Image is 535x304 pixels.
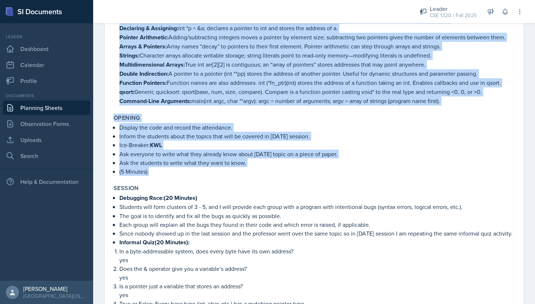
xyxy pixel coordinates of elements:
[119,132,515,141] p: Inform the students about the topics that will be covered in [DATE] session.
[119,264,515,273] p: Does the & operator give you a variable’s address?
[119,123,515,132] p: Display the code and record the attendance.
[119,51,139,60] strong: Strings:
[3,42,90,56] a: Dashboard
[3,33,90,40] div: Leader
[119,273,515,282] p: yes
[119,229,515,238] p: Since nobody showed up in the last session and the professor went over the same topic so in [DATE...
[23,285,87,292] div: [PERSON_NAME]
[430,12,477,19] div: CSE 1320 / Fall 2025
[119,69,515,78] p: A pointer to a pointer (int **pp) stores the address of another pointer. Useful for dynamic struc...
[119,256,515,264] p: yes
[3,133,90,147] a: Uploads
[119,158,515,167] p: Ask the students to write what they want to know.
[119,78,515,87] p: Function names are also addresses. int (*fn_ptr)(int) stores the address of a function taking an ...
[119,238,190,246] strong: Informal Quiz(20 Minutes):
[114,185,139,192] label: Session
[119,202,515,212] p: Students will form clusters of 3 - 5, and I will provide each group with a program with intention...
[23,292,87,300] div: [GEOGRAPHIC_DATA][US_STATE]
[119,70,169,78] strong: Double Indirection:
[150,141,162,149] strong: KWL
[3,92,90,99] div: Documents
[3,174,90,189] div: Help & Documentation
[119,24,515,33] p: int *p = &a; declares a pointer to int and stores the address of a.
[3,74,90,88] a: Profile
[119,194,197,202] strong: Debugging Race:(20 Minutes)
[3,58,90,72] a: Calendar
[119,247,515,256] p: In a byte-addressable system, does every byte have its own address?
[119,282,515,291] p: Is a pointer just a variable that stores an address?
[119,141,515,150] p: Ice-Breaker:
[119,51,515,60] p: Character arrays allocate writable storage; string literals point to read-only memory—modifying l...
[119,150,515,158] p: Ask everyone to write what they already know about [DATE] topic on a piece of paper.
[119,60,185,69] strong: Multidimensional Arrays:
[119,33,169,42] strong: Pointer Arithmetic:
[430,4,477,13] div: Leader
[119,42,515,51] p: Array names “decay” to pointers to their first element. Pointer arithmetic can step through array...
[119,220,515,229] p: Each group will explain all the bugs they found in their code and which error is raised, if appli...
[119,87,515,96] p: Generic quicksort: qsort(base, num, size, compare). Compare is a function pointer casting void* t...
[119,42,167,51] strong: Arrays & Pointers:
[119,291,515,299] p: yes
[3,100,90,115] a: Planning Sheets
[119,96,515,106] p: main(int argc, char **argv): argc = number of arguments; argv = array of strings (program name fi...
[119,167,515,176] p: (5 Minutes)
[119,212,515,220] p: The goal is to identify and fix all the bugs as quickly as possible.
[119,33,515,42] p: Adding/subtracting integers moves a pointer by element size; subtracting two pointers gives the n...
[119,97,191,105] strong: Command-Line Arguments:
[3,117,90,131] a: Observation Forms
[119,24,178,32] strong: Declaring & Assigning:
[119,60,515,69] p: True int arr[2][2] is contiguous; an “array of pointers” stores addresses that may point anywhere.
[114,114,140,122] label: Opening
[119,79,167,87] strong: Function Pointers:
[119,88,134,96] strong: qsort:
[3,149,90,163] a: Search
